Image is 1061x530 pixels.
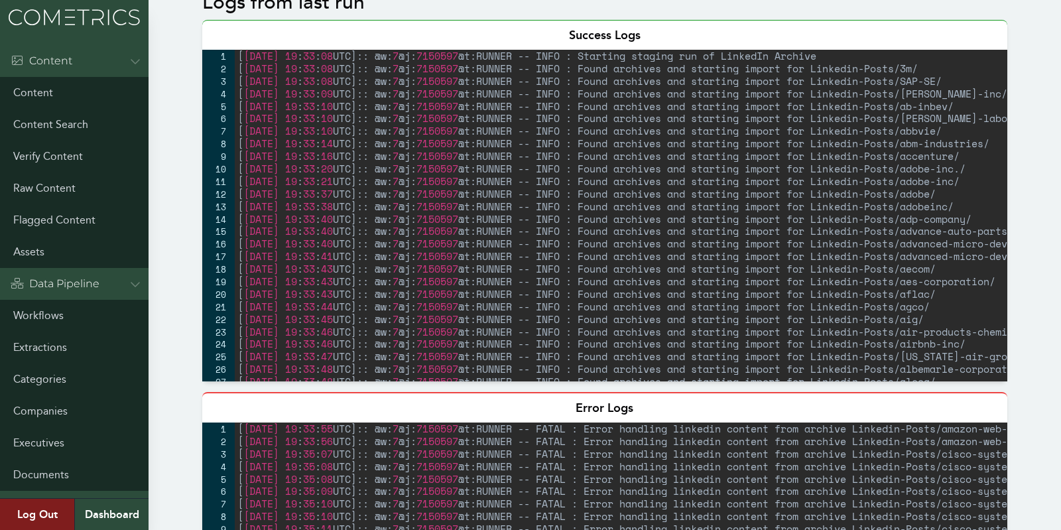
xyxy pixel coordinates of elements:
div: 14 [202,213,235,226]
div: 9 [202,150,235,163]
div: 25 [202,350,235,363]
div: 27 [202,375,235,388]
div: 23 [202,326,235,338]
div: 1 [202,423,235,435]
div: 2 [202,435,235,448]
div: Error Logs [202,392,1007,423]
div: 4 [202,88,235,100]
div: 11 [202,175,235,188]
div: 19 [202,275,235,288]
div: 10 [202,163,235,175]
div: 26 [202,363,235,375]
div: 6 [202,112,235,125]
a: Dashboard [74,499,149,530]
div: 24 [202,338,235,350]
div: 8 [202,510,235,523]
div: Data Pipeline [11,276,99,292]
div: 12 [202,188,235,200]
div: 5 [202,100,235,113]
div: 13 [202,200,235,213]
div: 21 [202,300,235,313]
div: 4 [202,460,235,473]
div: 20 [202,288,235,300]
div: 22 [202,313,235,326]
div: 5 [202,473,235,486]
div: 17 [202,250,235,263]
div: 16 [202,237,235,250]
div: 3 [202,448,235,460]
div: 3 [202,75,235,88]
div: Content [11,53,72,69]
div: 8 [202,137,235,150]
div: 6 [202,485,235,497]
div: 18 [202,263,235,275]
div: 2 [202,62,235,75]
div: 15 [202,225,235,237]
div: 7 [202,497,235,510]
div: 1 [202,50,235,62]
div: Success Logs [202,20,1007,50]
div: 7 [202,125,235,137]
